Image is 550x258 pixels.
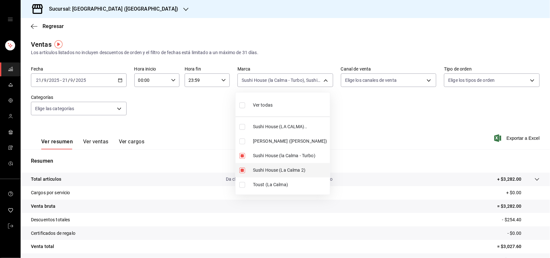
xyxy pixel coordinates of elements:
[54,40,63,48] img: Tooltip marker
[253,181,327,188] span: Toust (La Calma)
[253,123,327,130] span: Sushi House (LA CALMA)..
[253,167,327,174] span: Sushi House (La Calma 2)
[253,152,327,159] span: Sushi House (la Calma - Turbo)
[253,102,273,109] span: Ver todas
[253,138,327,145] span: [PERSON_NAME] ([PERSON_NAME])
